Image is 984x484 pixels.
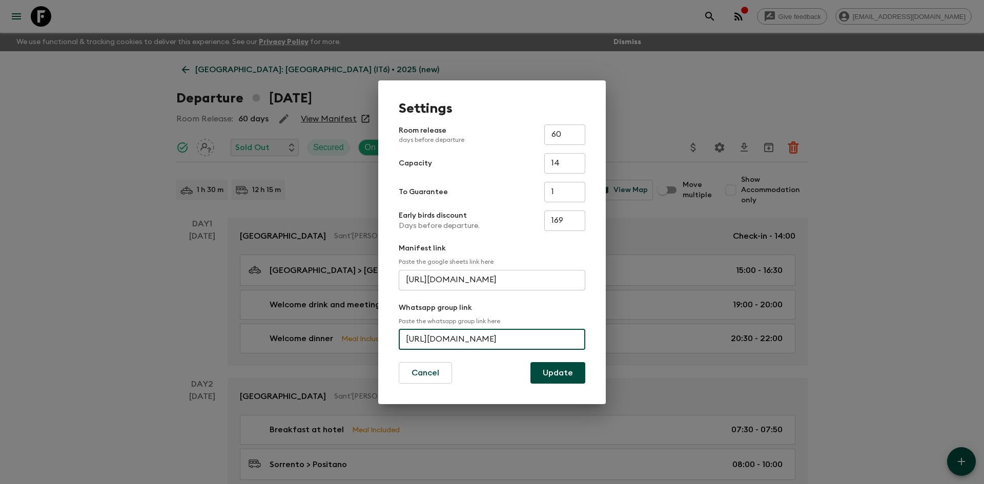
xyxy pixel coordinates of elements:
[544,124,585,145] input: e.g. 30
[399,303,585,313] p: Whatsapp group link
[399,158,432,169] p: Capacity
[530,362,585,384] button: Update
[399,329,585,350] input: e.g. https://chat.whatsapp.com/...
[544,153,585,174] input: e.g. 14
[399,136,464,144] p: days before departure
[399,317,585,325] p: Paste the whatsapp group link here
[399,258,585,266] p: Paste the google sheets link here
[399,270,585,290] input: e.g. https://docs.google.com/spreadsheets/d/1P7Zz9v8J0vXy1Q/edit#gid=0
[544,211,585,231] input: e.g. 180
[399,362,452,384] button: Cancel
[399,101,585,116] h1: Settings
[544,182,585,202] input: e.g. 4
[399,211,480,221] p: Early birds discount
[399,221,480,231] p: Days before departure.
[399,243,585,254] p: Manifest link
[399,187,448,197] p: To Guarantee
[399,125,464,144] p: Room release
